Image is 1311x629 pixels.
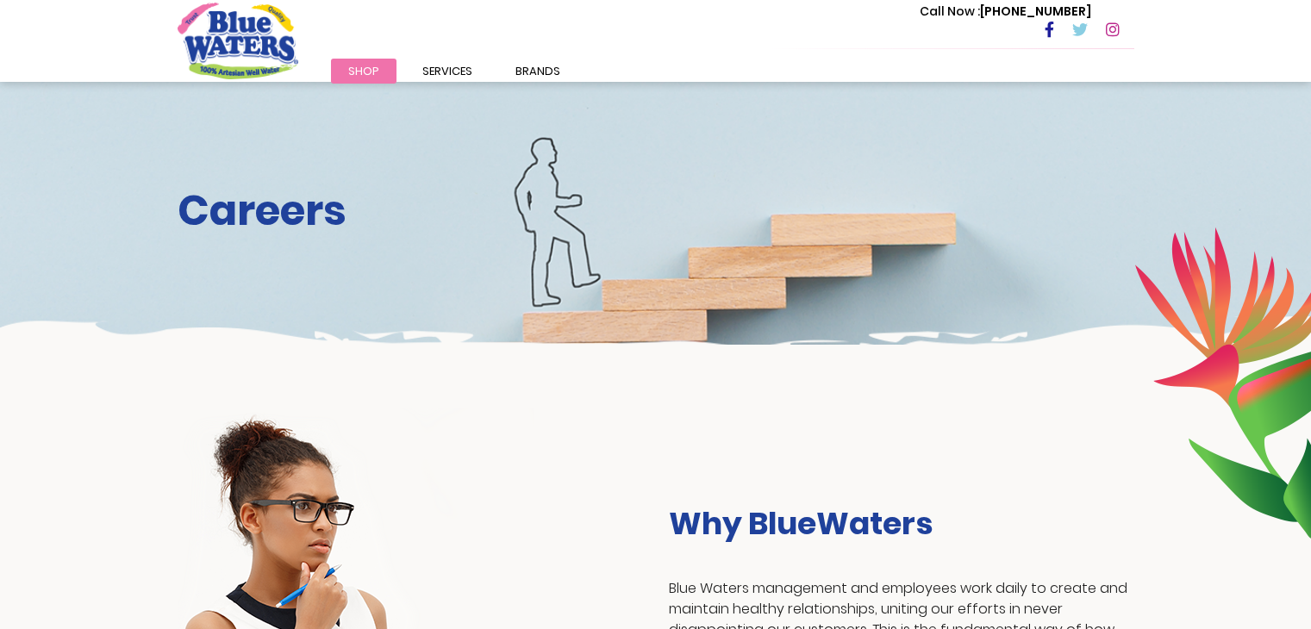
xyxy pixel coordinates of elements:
[515,63,560,79] span: Brands
[405,59,490,84] a: Services
[178,186,1134,236] h2: Careers
[331,59,396,84] a: Shop
[1134,227,1311,539] img: career-intro-leaves.png
[498,59,577,84] a: Brands
[920,3,1091,21] p: [PHONE_NUMBER]
[669,505,1134,542] h3: Why BlueWaters
[178,3,298,78] a: store logo
[348,63,379,79] span: Shop
[920,3,980,20] span: Call Now :
[422,63,472,79] span: Services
